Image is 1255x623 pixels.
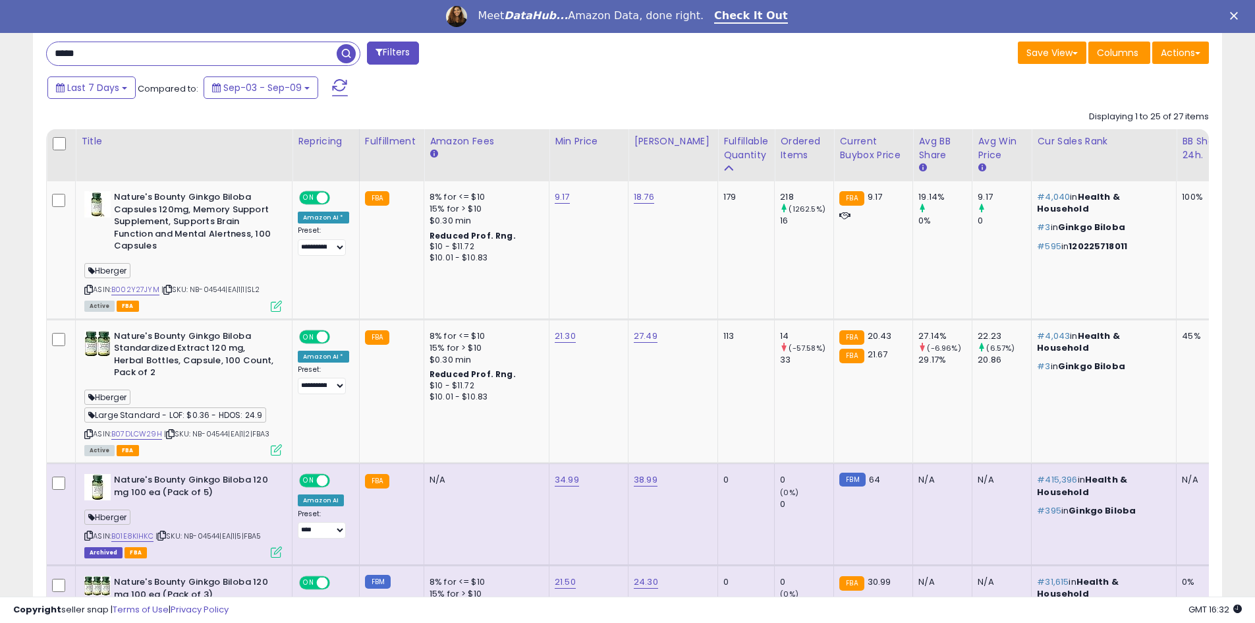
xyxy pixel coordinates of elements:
[430,369,516,380] b: Reduced Prof. Rng.
[868,191,883,203] span: 9.17
[634,134,712,148] div: [PERSON_NAME]
[1037,576,1069,588] span: #31,615
[1037,473,1077,486] span: #415,396
[300,331,317,342] span: ON
[164,429,270,439] span: | SKU: NB-04544|EA|1|2|FBA3
[204,76,318,99] button: Sep-03 - Sep-09
[1182,474,1225,486] div: N/A
[300,578,317,589] span: ON
[634,473,657,487] a: 38.99
[780,215,833,227] div: 16
[81,134,287,148] div: Title
[84,474,282,556] div: ASIN:
[114,474,274,502] b: Nature's Bounty Ginkgo Biloba 120 mg 100 ea (Pack of 5)
[367,42,418,65] button: Filters
[365,134,418,148] div: Fulfillment
[978,330,1031,342] div: 22.23
[365,474,389,489] small: FBA
[1037,576,1166,600] p: in
[555,134,623,148] div: Min Price
[328,331,349,342] span: OFF
[1097,46,1138,59] span: Columns
[1037,360,1050,372] span: #3
[723,474,764,486] div: 0
[1018,42,1086,64] button: Save View
[780,487,798,498] small: (0%)
[1037,361,1166,372] p: in
[918,474,962,486] div: N/A
[780,354,833,366] div: 33
[555,576,576,589] a: 21.50
[780,498,833,510] div: 0
[114,576,274,604] b: Nature's Bounty Ginkgo Biloba 120 mg 100 ea (Pack of 3)
[430,576,539,588] div: 8% for <= $10
[1037,330,1166,354] p: in
[84,474,111,500] img: 51i9a3xiyiL._SL40_.jpg
[114,191,274,256] b: Nature's Bounty Ginkgo Biloba Capsules 120mg, Memory Support Supplement, Supports Brain Function ...
[555,473,579,487] a: 34.99
[1188,603,1242,616] span: 2025-09-17 16:32 GMT
[84,330,111,357] img: 51EEmSQ5EUL._SL40_.jpg
[634,576,658,589] a: 24.30
[978,134,1026,162] div: Avg Win Price
[298,494,344,506] div: Amazon AI
[978,354,1031,366] div: 20.86
[298,510,349,539] div: Preset:
[780,474,833,486] div: 0
[430,342,539,354] div: 15% for > $10
[839,191,864,206] small: FBA
[300,475,317,487] span: ON
[1037,134,1171,148] div: Cur Sales Rank
[780,576,833,588] div: 0
[978,576,1021,588] div: N/A
[84,191,111,218] img: 41aJMAoIK1L._SL40_.jpg
[365,575,391,589] small: FBM
[1182,330,1225,342] div: 45%
[555,191,570,204] a: 9.17
[714,9,788,24] a: Check It Out
[868,576,891,588] span: 30.99
[1089,111,1209,123] div: Displaying 1 to 25 of 27 items
[430,148,437,160] small: Amazon Fees.
[723,191,764,203] div: 179
[918,215,972,227] div: 0%
[1037,473,1127,498] span: Health & Household
[918,191,972,203] div: 19.14%
[13,604,229,616] div: seller snap | |
[298,351,349,363] div: Amazon AI *
[868,330,892,342] span: 20.43
[918,354,972,366] div: 29.17%
[1037,504,1061,517] span: #395
[1069,504,1136,517] span: Ginkgo Biloba
[430,230,516,241] b: Reduced Prof. Rng.
[84,576,111,595] img: 51L6DYfqJvL._SL40_.jpg
[446,6,467,27] img: Profile image for Georgie
[113,603,169,616] a: Terms of Use
[1037,474,1166,498] p: in
[84,301,115,312] span: All listings currently available for purchase on Amazon
[430,134,544,148] div: Amazon Fees
[1069,240,1127,252] span: 120225718011
[504,9,568,22] i: DataHub...
[869,473,880,486] span: 64
[723,134,769,162] div: Fulfillable Quantity
[430,354,539,366] div: $0.30 min
[723,330,764,342] div: 113
[978,474,1021,486] div: N/A
[84,390,130,405] span: Hberger
[634,191,654,204] a: 18.76
[839,576,864,591] small: FBA
[430,330,539,342] div: 8% for <= $10
[298,134,354,148] div: Repricing
[1037,221,1050,233] span: #3
[634,330,657,343] a: 27.49
[223,81,302,94] span: Sep-03 - Sep-09
[1152,42,1209,64] button: Actions
[868,348,888,361] span: 21.67
[1058,360,1125,372] span: Ginkgo Biloba
[723,576,764,588] div: 0
[365,191,389,206] small: FBA
[328,193,349,204] span: OFF
[84,330,282,455] div: ASIN:
[430,380,539,392] div: $10 - $11.72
